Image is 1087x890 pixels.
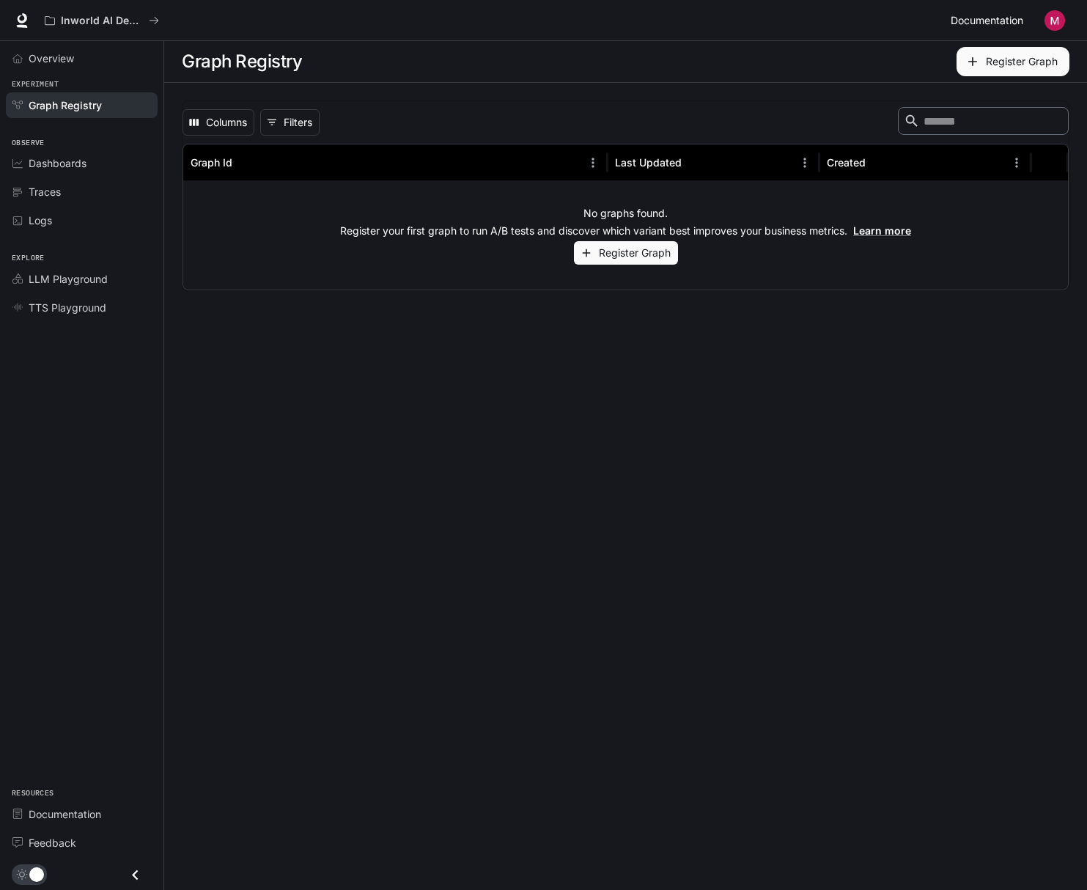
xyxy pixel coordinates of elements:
button: Menu [1006,152,1028,174]
a: Dashboards [6,150,158,176]
a: Traces [6,179,158,205]
button: Register Graph [574,241,678,265]
a: TTS Playground [6,295,158,320]
button: Sort [867,152,889,174]
span: Documentation [951,12,1023,30]
span: Overview [29,51,74,66]
img: User avatar [1044,10,1065,31]
button: All workspaces [38,6,166,35]
h1: Graph Registry [182,47,302,76]
a: Documentation [945,6,1034,35]
a: Logs [6,207,158,233]
p: Register your first graph to run A/B tests and discover which variant best improves your business... [340,224,911,238]
span: Logs [29,213,52,228]
span: Documentation [29,806,101,822]
a: Documentation [6,801,158,827]
span: Dashboards [29,155,86,171]
button: Select columns [183,109,254,136]
button: Sort [683,152,705,174]
button: User avatar [1040,6,1069,35]
button: Show filters [260,109,320,136]
button: Menu [582,152,604,174]
a: Learn more [853,224,911,237]
p: Inworld AI Demos [61,15,143,27]
span: Feedback [29,835,76,850]
button: Menu [794,152,816,174]
div: Last Updated [615,156,682,169]
span: TTS Playground [29,300,106,315]
div: Created [827,156,866,169]
span: Traces [29,184,61,199]
a: LLM Playground [6,266,158,292]
a: Graph Registry [6,92,158,118]
span: LLM Playground [29,271,108,287]
button: Close drawer [119,860,152,890]
button: Sort [234,152,256,174]
span: Dark mode toggle [29,866,44,882]
a: Feedback [6,830,158,856]
a: Overview [6,45,158,71]
span: Graph Registry [29,98,102,113]
p: No graphs found. [583,206,668,221]
div: Search [898,107,1069,138]
button: Register Graph [957,47,1069,76]
div: Graph Id [191,156,232,169]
